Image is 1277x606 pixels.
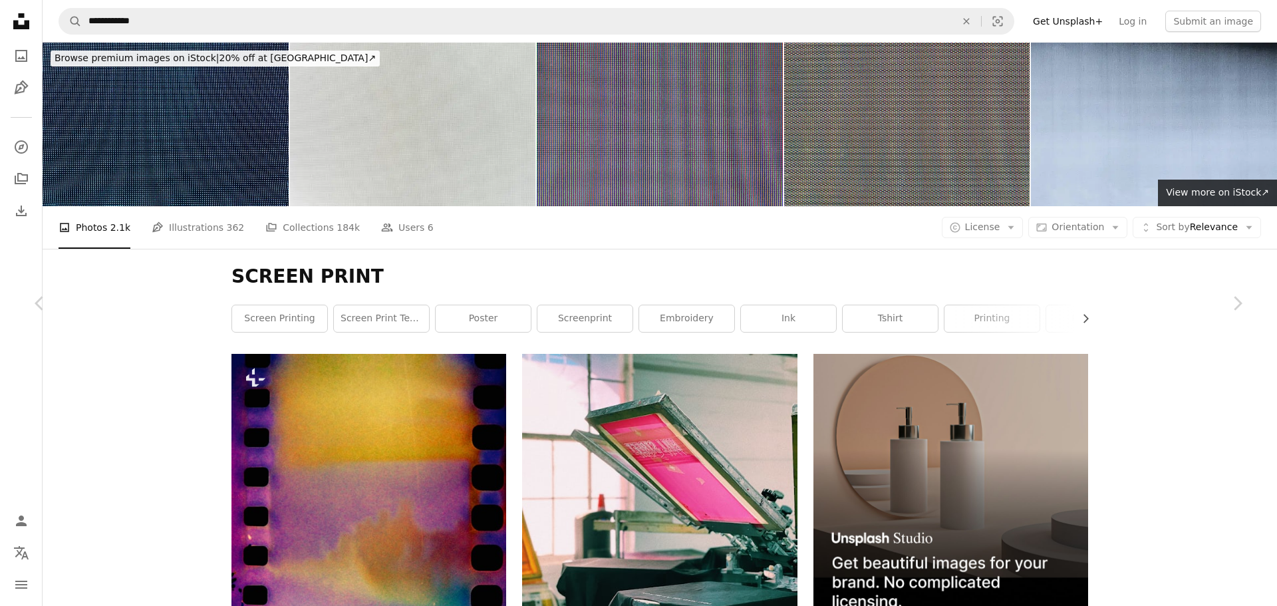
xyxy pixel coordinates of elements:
a: screen print texture [334,305,429,332]
a: Illustrations [8,75,35,101]
span: 362 [227,220,245,235]
a: black flat screen tv turned on on black table [522,531,797,543]
a: Log in / Sign up [8,508,35,534]
a: Explore [8,134,35,160]
img: Macro photo of detailed of OLED monitor. [290,43,536,206]
span: 6 [428,220,434,235]
a: ink [741,305,836,332]
button: Orientation [1028,217,1127,238]
a: Illustrations 362 [152,206,244,249]
a: Download History [8,198,35,224]
img: Photocopy texture background, close up [1031,43,1277,206]
button: Sort byRelevance [1133,217,1261,238]
button: License [942,217,1024,238]
a: View more on iStock↗ [1158,180,1277,206]
span: Browse premium images on iStock | [55,53,219,63]
button: Clear [952,9,981,34]
button: Submit an image [1165,11,1261,32]
button: Language [8,539,35,566]
span: Sort by [1156,222,1189,232]
a: Browse premium images on iStock|20% off at [GEOGRAPHIC_DATA]↗ [43,43,388,75]
button: Visual search [982,9,1014,34]
h1: SCREEN PRINT [231,265,1088,289]
span: Orientation [1052,222,1104,232]
a: Log in [1111,11,1155,32]
a: Collections 184k [265,206,360,249]
a: a blurry photo of a person holding a cell phone [231,536,506,548]
a: Get Unsplash+ [1025,11,1111,32]
span: License [965,222,1000,232]
img: Closeup led screen display, abstract background with copy space [43,43,289,206]
a: printing [944,305,1040,332]
a: Collections [8,166,35,192]
span: 184k [337,220,360,235]
a: printshop [1046,305,1141,332]
a: screenprint [537,305,633,332]
button: Menu [8,571,35,598]
a: Next [1197,239,1277,367]
a: poster [436,305,531,332]
img: Macro Of Phosphor Dots On CRT Monitor [784,43,1030,206]
button: Search Unsplash [59,9,82,34]
span: Relevance [1156,221,1238,234]
a: Photos [8,43,35,69]
img: LCD pixel macro (XLarge) [537,43,783,206]
a: screen printing [232,305,327,332]
a: tshirt [843,305,938,332]
a: Users 6 [381,206,434,249]
form: Find visuals sitewide [59,8,1014,35]
span: View more on iStock ↗ [1166,187,1269,198]
button: scroll list to the right [1073,305,1088,332]
a: embroidery [639,305,734,332]
span: 20% off at [GEOGRAPHIC_DATA] ↗ [55,53,376,63]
